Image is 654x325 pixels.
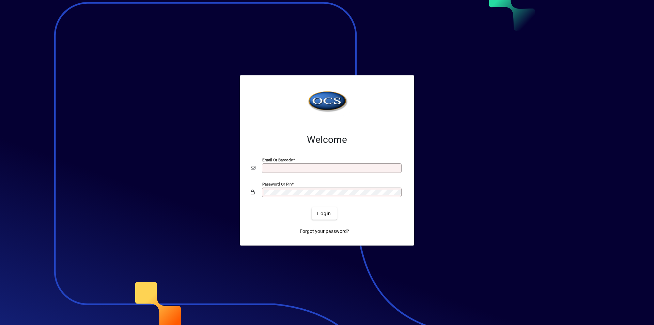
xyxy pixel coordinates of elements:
[317,210,331,217] span: Login
[312,207,337,220] button: Login
[262,158,293,162] mat-label: Email or Barcode
[251,134,403,146] h2: Welcome
[262,182,292,187] mat-label: Password or Pin
[297,225,352,237] a: Forgot your password?
[300,228,349,235] span: Forgot your password?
